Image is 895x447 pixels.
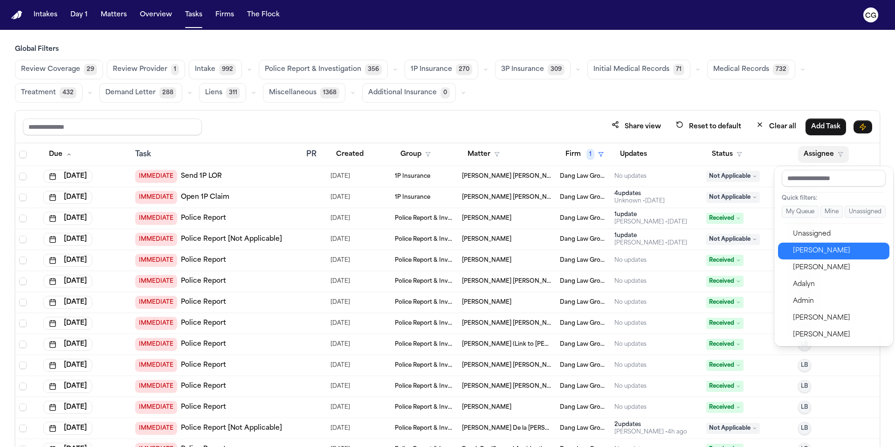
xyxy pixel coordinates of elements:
div: Quick filters: [782,195,886,202]
div: Adalyn [793,279,884,290]
button: My Queue [782,206,819,218]
div: [PERSON_NAME] [793,313,884,324]
button: Unassigned [845,206,886,218]
div: Admin [793,296,884,307]
div: Unassigned [793,229,884,240]
div: [PERSON_NAME] [793,245,884,257]
div: [PERSON_NAME] [793,329,884,341]
button: Mine [820,206,843,218]
div: [PERSON_NAME] [793,262,884,273]
div: Assignee [774,166,893,346]
button: Assignee [798,146,849,163]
